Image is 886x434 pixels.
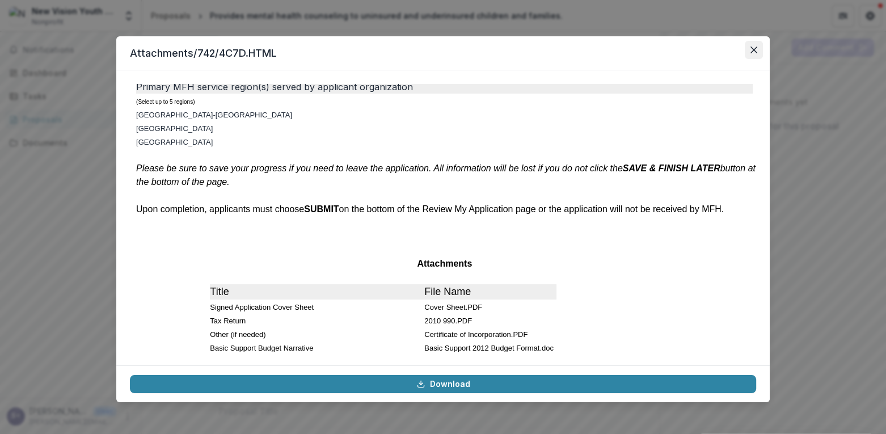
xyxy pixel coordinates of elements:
div: Primary MFH service region(s) served by applicant organization [136,80,753,94]
b: SAVE & FINISH LATER [623,163,720,173]
font: Basic Support Budget Narrative [210,344,313,352]
font: Tax Return [210,317,246,325]
a: Click to view attachment [424,330,528,339]
header: Attachments/742/4C7D.HTML [116,36,770,70]
a: Click to view attachment [424,303,482,311]
b: SUBMIT [304,204,339,214]
font: [GEOGRAPHIC_DATA]-[GEOGRAPHIC_DATA] [GEOGRAPHIC_DATA] [GEOGRAPHIC_DATA] [136,111,292,146]
button: Close [745,41,763,59]
a: Download [130,375,756,393]
a: Click to view attachment [424,344,554,352]
p: Upon completion, applicants must choose on the bottom of the Review My Application page or the ap... [136,148,756,216]
p: Attachments [136,257,753,271]
font: File Name [424,286,471,297]
i: Please be sure to save your progress if you need to leave the application. All information will b... [136,163,756,187]
font: (Select up to 5 regions) [136,99,195,105]
a: Click to view attachment [424,317,472,325]
font: Title [210,286,229,297]
font: Signed Application Cover Sheet [210,303,314,311]
font: Other (if needed) [210,330,265,339]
